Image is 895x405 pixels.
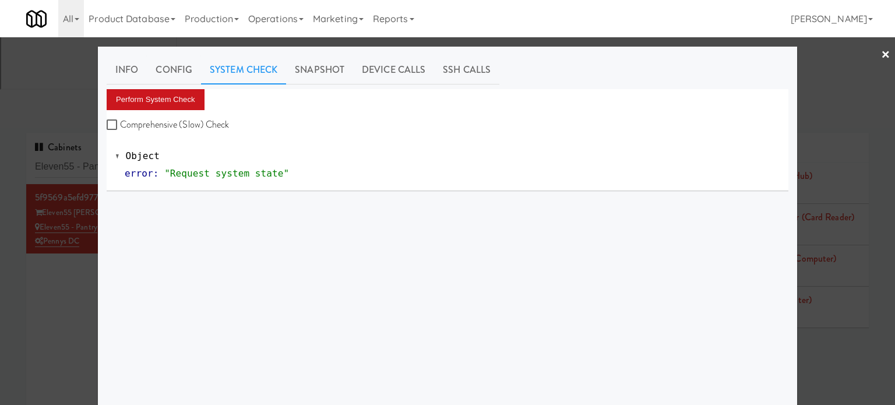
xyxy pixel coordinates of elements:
button: Perform System Check [107,89,205,110]
a: Device Calls [353,55,434,84]
span: "Request system state" [164,168,289,179]
label: Comprehensive (Slow) Check [107,116,230,133]
span: Object [126,150,160,161]
a: × [881,37,890,73]
img: Micromart [26,9,47,29]
a: Snapshot [286,55,353,84]
a: SSH Calls [434,55,499,84]
a: Info [107,55,147,84]
a: Config [147,55,201,84]
input: Comprehensive (Slow) Check [107,121,120,130]
span: : [153,168,159,179]
a: System Check [201,55,286,84]
span: error [125,168,153,179]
